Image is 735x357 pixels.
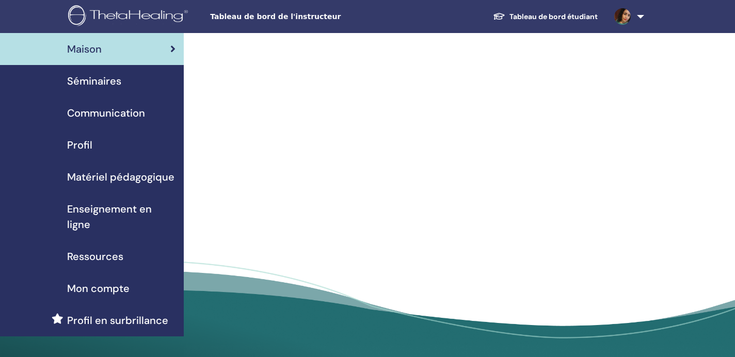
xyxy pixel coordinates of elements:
[67,105,145,121] span: Communication
[67,249,123,264] span: Ressources
[67,313,168,328] span: Profil en surbrillance
[67,201,175,232] span: Enseignement en ligne
[614,8,631,25] img: default.jpg
[68,5,191,28] img: logo.png
[485,7,606,26] a: Tableau de bord étudiant
[67,137,92,153] span: Profil
[67,73,121,89] span: Séminaires
[67,41,102,57] span: Maison
[67,169,174,185] span: Matériel pédagogique
[210,11,365,22] span: Tableau de bord de l'instructeur
[493,12,505,21] img: graduation-cap-white.svg
[67,281,130,296] span: Mon compte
